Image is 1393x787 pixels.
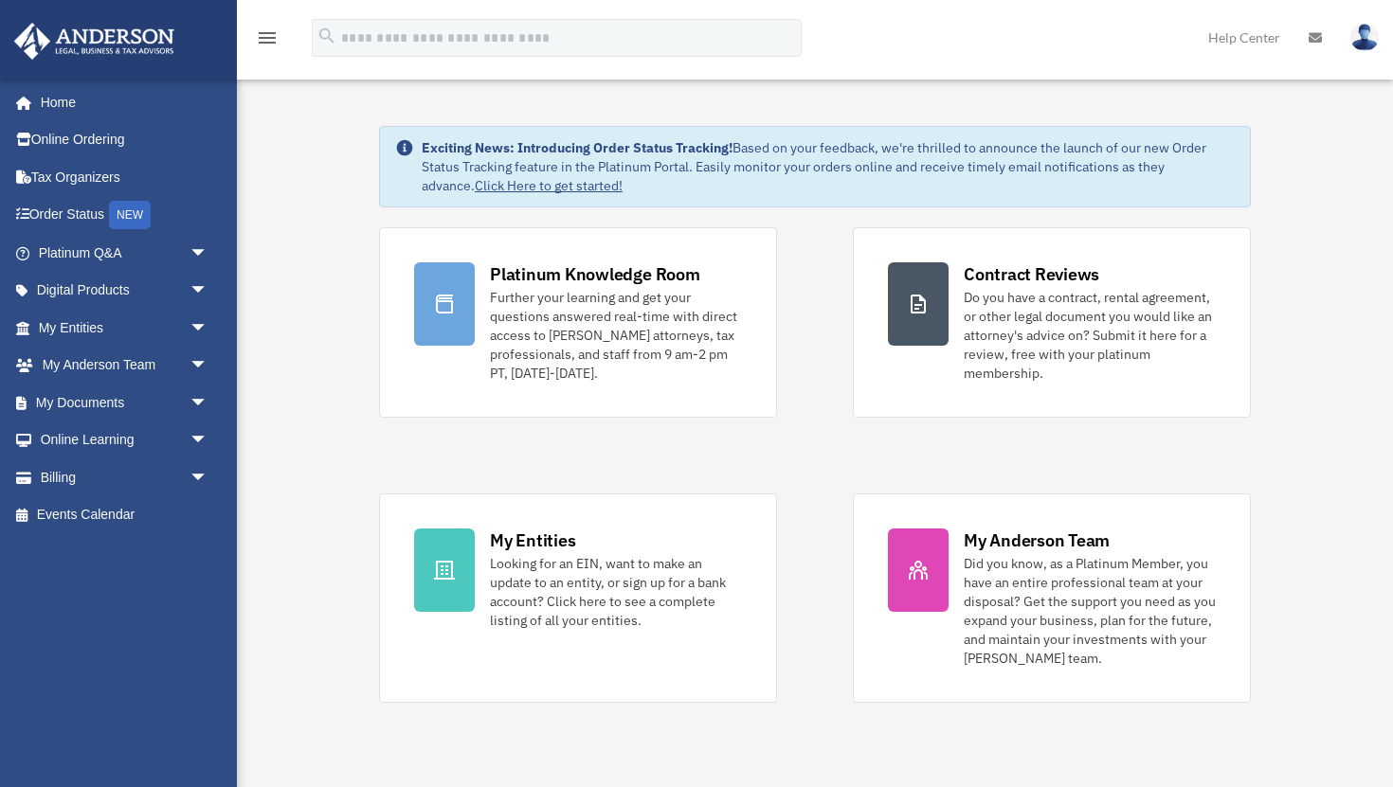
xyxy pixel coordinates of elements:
div: Contract Reviews [964,262,1099,286]
span: arrow_drop_down [190,421,227,460]
a: Platinum Knowledge Room Further your learning and get your questions answered real-time with dire... [379,227,777,418]
a: menu [256,33,279,49]
span: arrow_drop_down [190,234,227,273]
a: My Entitiesarrow_drop_down [13,309,237,347]
a: Home [13,83,227,121]
span: arrow_drop_down [190,384,227,422]
div: Did you know, as a Platinum Member, you have an entire professional team at your disposal? Get th... [964,554,1216,668]
a: Online Ordering [13,121,237,159]
div: My Anderson Team [964,528,1110,552]
a: My Anderson Teamarrow_drop_down [13,347,237,385]
img: User Pic [1350,24,1379,51]
a: Order StatusNEW [13,196,237,235]
span: arrow_drop_down [190,347,227,385]
a: My Documentsarrow_drop_down [13,384,237,421]
div: Further your learning and get your questions answered real-time with direct access to [PERSON_NAM... [490,288,742,383]
a: Online Learningarrow_drop_down [13,421,237,459]
div: My Entities [490,528,575,552]
a: Platinum Q&Aarrow_drop_down [13,234,237,272]
div: NEW [109,201,151,229]
div: Looking for an EIN, want to make an update to an entity, or sign up for a bank account? Click her... [490,554,742,630]
i: menu [256,27,279,49]
a: Tax Organizers [13,158,237,196]
a: Contract Reviews Do you have a contract, rental agreement, or other legal document you would like... [853,227,1251,418]
div: Platinum Knowledge Room [490,262,700,286]
i: search [317,26,337,46]
a: Events Calendar [13,496,237,534]
a: Click Here to get started! [475,177,623,194]
a: Digital Productsarrow_drop_down [13,272,237,310]
span: arrow_drop_down [190,309,227,348]
span: arrow_drop_down [190,458,227,497]
a: My Entities Looking for an EIN, want to make an update to an entity, or sign up for a bank accoun... [379,493,777,703]
div: Do you have a contract, rental agreement, or other legal document you would like an attorney's ad... [964,288,1216,383]
strong: Exciting News: Introducing Order Status Tracking! [422,139,733,156]
img: Anderson Advisors Platinum Portal [9,23,180,60]
span: arrow_drop_down [190,272,227,311]
a: Billingarrow_drop_down [13,458,237,496]
a: My Anderson Team Did you know, as a Platinum Member, you have an entire professional team at your... [853,493,1251,703]
div: Based on your feedback, we're thrilled to announce the launch of our new Order Status Tracking fe... [422,138,1235,195]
